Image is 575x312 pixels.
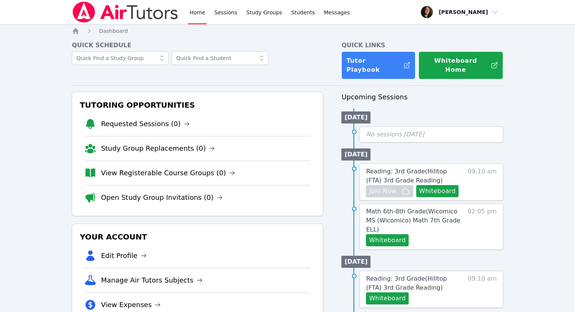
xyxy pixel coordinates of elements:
[366,167,464,185] a: Reading: 3rd Grade(Hilltop (FTA) 3rd Grade Reading)
[366,207,464,234] a: Math 6th-8th Grade(Wicomico MS (Wicomico) Math 7th Grade ELL)
[101,168,235,178] a: View Registerable Course Groups (0)
[78,230,317,244] h3: Your Account
[72,27,503,35] nav: Breadcrumb
[341,51,415,79] a: Tutor Playbook
[172,51,268,65] input: Quick Find a Student
[72,41,323,50] h4: Quick Schedule
[468,207,497,246] span: 02:05 pm
[101,119,190,129] a: Requested Sessions (0)
[366,208,460,233] span: Math 6th-8th Grade ( Wicomico MS (Wicomico) Math 7th Grade ELL )
[341,148,370,161] li: [DATE]
[468,167,497,197] span: 09:10 am
[72,51,169,65] input: Quick Find a Study Group
[369,187,396,196] span: Join Now
[366,168,447,184] span: Reading: 3rd Grade ( Hilltop (FTA) 3rd Grade Reading )
[468,274,497,304] span: 09:10 am
[418,51,503,79] button: Whiteboard Home
[324,9,350,16] span: Messages
[99,27,128,35] a: Dashboard
[341,92,503,102] h3: Upcoming Sessions
[72,2,179,23] img: Air Tutors
[78,98,317,112] h3: Tutoring Opportunities
[366,234,409,246] button: Whiteboard
[341,256,370,268] li: [DATE]
[101,143,215,154] a: Study Group Replacements (0)
[366,275,447,291] span: Reading: 3rd Grade ( Hilltop (FTA) 3rd Grade Reading )
[366,131,424,138] span: No sessions [DATE]
[366,292,409,304] button: Whiteboard
[101,250,147,261] a: Edit Profile
[366,185,413,197] button: Join Now
[99,28,128,34] span: Dashboard
[101,300,161,310] a: View Expenses
[366,274,464,292] a: Reading: 3rd Grade(Hilltop (FTA) 3rd Grade Reading)
[341,41,503,50] h4: Quick Links
[101,275,203,286] a: Manage Air Tutors Subjects
[341,111,370,124] li: [DATE]
[101,192,223,203] a: Open Study Group Invitations (0)
[416,185,459,197] button: Whiteboard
